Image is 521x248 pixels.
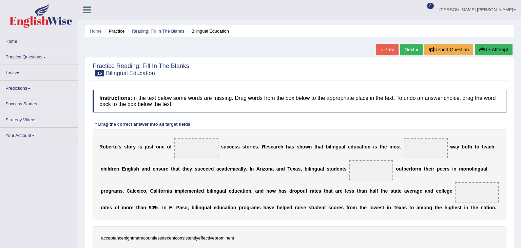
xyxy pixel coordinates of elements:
b: a [273,144,276,149]
b: t [182,166,184,172]
b: r [432,166,434,172]
b: l [183,188,185,194]
b: i [452,166,454,172]
b: f [170,144,172,149]
b: u [399,166,402,172]
b: w [450,144,454,149]
b: g [335,144,339,149]
b: C [127,188,130,194]
b: s [234,144,237,149]
b: t [127,144,128,149]
b: d [351,144,354,149]
b: x [293,166,295,172]
b: s [158,166,161,172]
b: e [442,166,445,172]
a: « Prev [376,44,398,55]
a: Your Account [0,128,78,141]
b: n [213,188,216,194]
b: n [368,144,371,149]
b: c [141,188,143,194]
b: a [319,144,322,149]
span: 16 [95,70,104,76]
b: s [327,166,329,172]
b: a [486,144,489,149]
b: a [289,144,292,149]
b: e [229,188,232,194]
b: e [109,144,111,149]
b: i [210,188,211,194]
b: b [207,188,210,194]
b: e [166,166,168,172]
b: e [271,144,273,149]
b: a [240,188,243,194]
b: a [271,166,274,172]
b: l [108,166,109,172]
b: o [160,188,163,194]
b: d [282,166,285,172]
b: a [154,188,156,194]
a: Strategy Videos [0,112,78,125]
b: i [175,188,176,194]
b: n [194,188,197,194]
b: n [251,166,254,172]
b: l [486,166,487,172]
b: n [116,166,119,172]
b: t [402,166,403,172]
b: s [344,166,347,172]
b: o [394,144,397,149]
b: m [417,166,421,172]
b: l [323,166,324,172]
b: r [276,144,277,149]
b: u [146,144,149,149]
b: e [114,166,116,172]
b: s [447,166,450,172]
b: m [187,188,191,194]
b: o [412,166,416,172]
b: n [309,144,312,149]
b: a [222,166,225,172]
b: u [331,166,334,172]
small: Bilingual Education [106,70,155,76]
b: s [140,144,142,149]
b: s [297,144,300,149]
b: s [397,144,399,149]
b: c [235,166,238,172]
b: , [146,188,148,194]
b: y [133,144,136,149]
a: Success Stories [0,96,78,109]
b: l [156,188,157,194]
b: e [290,166,293,172]
b: t [322,144,323,149]
b: s [119,144,121,149]
b: t [171,166,173,172]
b: n [144,166,147,172]
b: a [216,166,219,172]
b: i [431,166,432,172]
b: h [281,144,284,149]
b: p [180,188,183,194]
b: e [348,144,351,149]
b: n [454,166,457,172]
b: h [300,144,303,149]
b: c [229,144,232,149]
b: n [165,188,168,194]
b: o [476,144,479,149]
b: o [128,144,131,149]
b: b [305,166,308,172]
b: a [342,144,344,149]
b: R [262,144,265,149]
b: i [212,188,214,194]
b: t [362,144,364,149]
b: o [463,166,466,172]
b: E [122,166,125,172]
b: i [363,144,365,149]
a: Home [90,29,102,34]
b: p [437,166,440,172]
b: r [164,166,166,172]
b: n [155,166,158,172]
b: t [482,144,484,149]
b: i [310,166,311,172]
b: u [317,166,320,172]
b: t [399,144,401,149]
b: t [245,144,247,149]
